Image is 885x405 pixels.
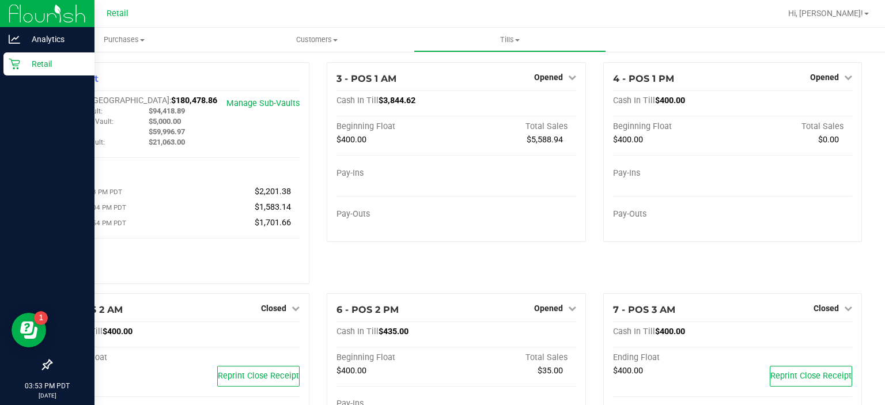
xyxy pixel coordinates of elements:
[379,327,409,336] span: $435.00
[336,209,456,219] div: Pay-Outs
[655,96,685,105] span: $400.00
[60,353,180,363] div: Ending Float
[336,353,456,363] div: Beginning Float
[613,366,643,376] span: $400.00
[149,127,185,136] span: $59,996.97
[9,58,20,70] inline-svg: Retail
[613,73,674,84] span: 4 - POS 1 PM
[732,122,852,132] div: Total Sales
[613,209,733,219] div: Pay-Outs
[613,304,675,315] span: 7 - POS 3 AM
[255,218,291,228] span: $1,701.66
[103,327,133,336] span: $400.00
[770,371,852,381] span: Reprint Close Receipt
[221,28,414,52] a: Customers
[379,96,415,105] span: $3,844.62
[60,96,171,105] span: Cash In [GEOGRAPHIC_DATA]:
[5,391,89,400] p: [DATE]
[12,313,46,347] iframe: Resource center
[414,35,606,45] span: Tills
[226,99,300,108] a: Manage Sub-Vaults
[218,371,299,381] span: Reprint Close Receipt
[261,304,286,313] span: Closed
[34,311,48,325] iframe: Resource center unread badge
[527,135,563,145] span: $5,588.94
[60,163,180,173] div: Pay-Ins
[770,366,852,387] button: Reprint Close Receipt
[149,107,185,115] span: $94,418.89
[336,168,456,179] div: Pay-Ins
[534,304,563,313] span: Opened
[20,32,89,46] p: Analytics
[534,73,563,82] span: Opened
[255,187,291,196] span: $2,201.38
[149,117,181,126] span: $5,000.00
[336,135,366,145] span: $400.00
[9,33,20,45] inline-svg: Analytics
[613,96,655,105] span: Cash In Till
[336,304,399,315] span: 6 - POS 2 PM
[818,135,839,145] span: $0.00
[60,251,180,261] div: Pay-Outs
[336,122,456,132] div: Beginning Float
[655,327,685,336] span: $400.00
[221,35,413,45] span: Customers
[414,28,607,52] a: Tills
[810,73,839,82] span: Opened
[20,57,89,71] p: Retail
[538,366,563,376] span: $35.00
[28,35,221,45] span: Purchases
[28,28,221,52] a: Purchases
[107,9,128,18] span: Retail
[217,366,300,387] button: Reprint Close Receipt
[613,327,655,336] span: Cash In Till
[171,96,217,105] span: $180,478.86
[788,9,863,18] span: Hi, [PERSON_NAME]!
[613,122,733,132] div: Beginning Float
[255,202,291,212] span: $1,583.14
[5,381,89,391] p: 03:53 PM PDT
[814,304,839,313] span: Closed
[336,327,379,336] span: Cash In Till
[613,135,643,145] span: $400.00
[149,138,185,146] span: $21,063.00
[336,366,366,376] span: $400.00
[456,353,576,363] div: Total Sales
[456,122,576,132] div: Total Sales
[336,73,396,84] span: 3 - POS 1 AM
[613,353,733,363] div: Ending Float
[336,96,379,105] span: Cash In Till
[613,168,733,179] div: Pay-Ins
